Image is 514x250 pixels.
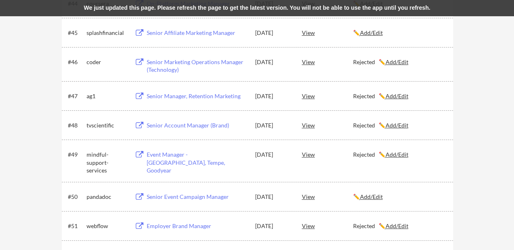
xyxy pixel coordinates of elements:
div: [DATE] [255,121,291,129]
div: pandadoc [87,193,127,201]
div: View [302,189,353,204]
div: [DATE] [255,29,291,37]
div: tvscientific [87,121,127,129]
div: mindful-support-services [87,151,127,175]
div: Rejected ✏️ [353,151,446,159]
div: View [302,147,353,162]
div: Senior Marketing Operations Manager (Technology) [147,58,247,74]
div: [DATE] [255,151,291,159]
div: #49 [68,151,84,159]
u: Add/Edit [360,29,383,36]
div: [DATE] [255,92,291,100]
div: Event Manager - [GEOGRAPHIC_DATA], Tempe, Goodyear [147,151,247,175]
div: [DATE] [255,222,291,230]
div: #50 [68,193,84,201]
div: Rejected ✏️ [353,222,446,230]
div: Senior Affiliate Marketing Manager [147,29,247,37]
div: Senior Manager, Retention Marketing [147,92,247,100]
div: Rejected ✏️ [353,58,446,66]
u: Add/Edit [386,93,408,99]
div: Employer Brand Manager [147,222,247,230]
div: View [302,88,353,103]
u: Add/Edit [386,222,408,229]
div: ✏️ [353,193,446,201]
div: webflow [87,222,127,230]
div: coder [87,58,127,66]
div: #48 [68,121,84,129]
div: [DATE] [255,58,291,66]
div: View [302,25,353,40]
div: Senior Event Campaign Manager [147,193,247,201]
u: Add/Edit [386,122,408,129]
u: Add/Edit [386,58,408,65]
u: Add/Edit [360,193,383,200]
div: View [302,118,353,132]
div: ag1 [87,92,127,100]
div: #45 [68,29,84,37]
div: Senior Account Manager (Brand) [147,121,247,129]
div: #47 [68,92,84,100]
div: #46 [68,58,84,66]
div: [DATE] [255,193,291,201]
div: View [302,218,353,233]
div: splashfinancial [87,29,127,37]
div: Rejected ✏️ [353,121,446,129]
u: Add/Edit [386,151,408,158]
div: ✏️ [353,29,446,37]
div: #51 [68,222,84,230]
div: Rejected ✏️ [353,92,446,100]
div: View [302,54,353,69]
